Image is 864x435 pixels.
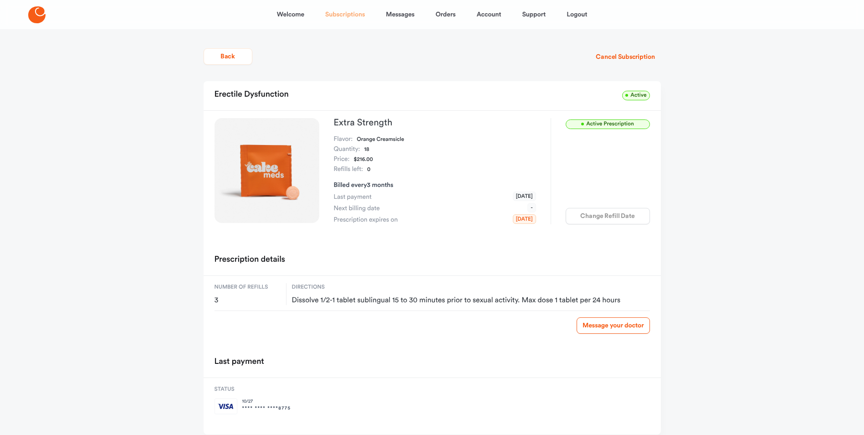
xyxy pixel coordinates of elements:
[566,119,650,129] span: Active Prescription
[334,165,363,175] dt: Refills left:
[577,317,649,334] a: Message your doctor
[277,4,304,26] a: Welcome
[325,4,365,26] a: Subscriptions
[292,283,650,291] span: Directions
[334,192,372,202] span: Last payment
[513,214,536,224] span: [DATE]
[215,283,281,291] span: Number of refills
[292,296,650,305] span: Dissolve 1/2-1 tablet sublingual 15 to 30 minutes prior to sexual activity. Max dose 1 tablet per...
[590,49,660,65] button: Cancel Subscription
[204,48,252,65] button: Back
[354,155,373,165] dd: $216.00
[435,4,455,26] a: Orders
[334,215,398,224] span: Prescription expires on
[215,87,289,103] h2: Erectile Dysfunction
[334,155,350,165] dt: Price:
[215,118,319,223] img: Extra Strength
[622,91,649,100] span: Active
[334,135,353,145] dt: Flavor:
[386,4,414,26] a: Messages
[367,165,370,175] dd: 0
[334,204,380,213] span: Next billing date
[334,182,394,188] span: Billed every 3 months
[215,385,291,394] span: Status
[334,118,536,127] h3: Extra Strength
[215,252,285,268] h2: Prescription details
[567,4,587,26] a: Logout
[522,4,546,26] a: Support
[476,4,501,26] a: Account
[242,398,291,405] span: 10 / 27
[364,145,369,155] dd: 18
[334,145,360,155] dt: Quantity:
[527,203,536,212] span: -
[357,135,404,145] dd: Orange Creamsicle
[513,192,536,201] span: [DATE]
[215,296,281,305] span: 3
[215,398,238,414] img: visa
[215,354,264,370] h2: Last payment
